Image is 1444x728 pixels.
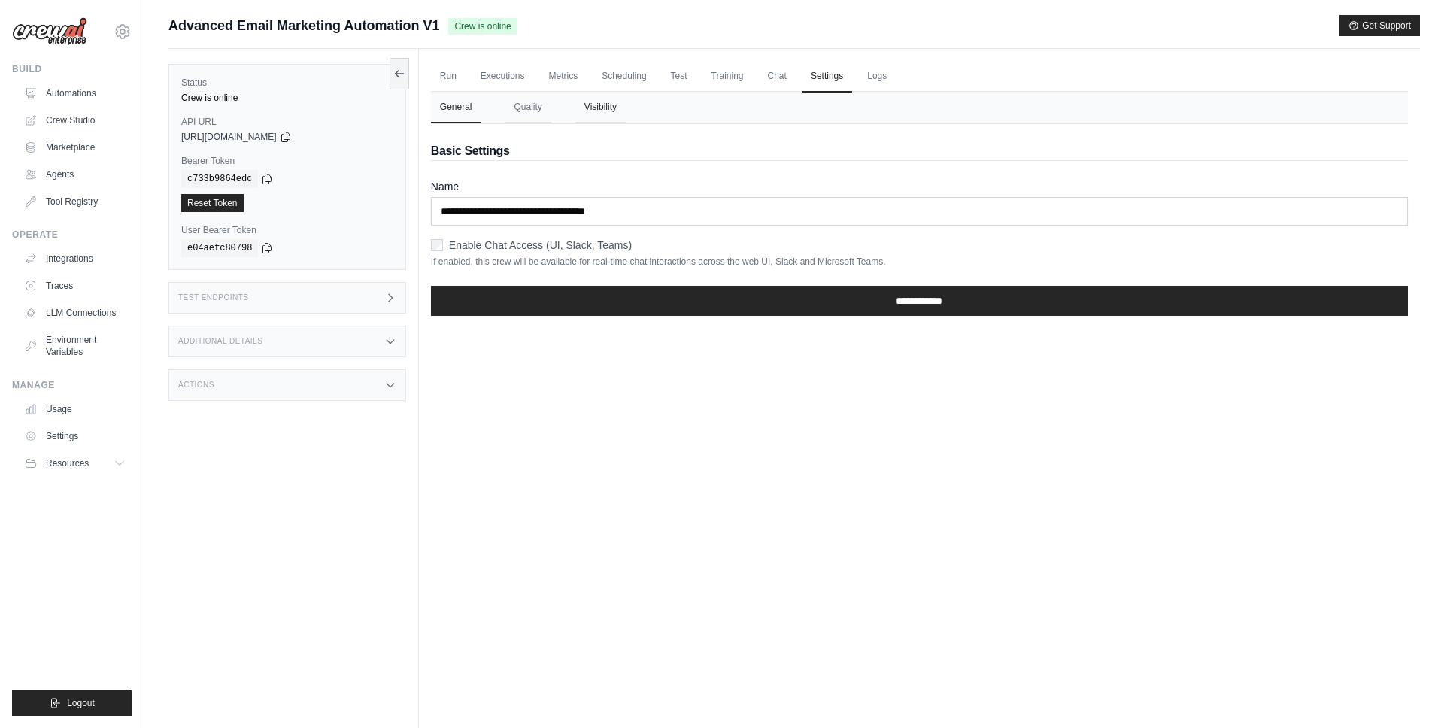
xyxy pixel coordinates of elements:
[1369,656,1444,728] iframe: Chat Widget
[18,108,132,132] a: Crew Studio
[18,301,132,325] a: LLM Connections
[181,116,393,128] label: API URL
[802,61,852,93] a: Settings
[431,92,481,123] button: General
[540,61,587,93] a: Metrics
[12,63,132,75] div: Build
[181,131,277,143] span: [URL][DOMAIN_NAME]
[18,81,132,105] a: Automations
[12,379,132,391] div: Manage
[431,256,1408,268] p: If enabled, this crew will be available for real-time chat interactions across the web UI, Slack ...
[431,92,1408,123] nav: Tabs
[505,92,551,123] button: Quality
[181,92,393,104] div: Crew is online
[759,61,796,93] a: Chat
[18,135,132,159] a: Marketplace
[67,697,95,709] span: Logout
[593,61,655,93] a: Scheduling
[18,274,132,298] a: Traces
[18,162,132,187] a: Agents
[12,229,132,241] div: Operate
[181,77,393,89] label: Status
[662,61,696,93] a: Test
[18,328,132,364] a: Environment Variables
[448,18,517,35] span: Crew is online
[18,451,132,475] button: Resources
[431,179,1408,194] label: Name
[472,61,534,93] a: Executions
[178,293,249,302] h3: Test Endpoints
[858,61,896,93] a: Logs
[18,424,132,448] a: Settings
[46,457,89,469] span: Resources
[18,247,132,271] a: Integrations
[181,170,258,188] code: c733b9864edc
[18,397,132,421] a: Usage
[181,194,244,212] a: Reset Token
[12,17,87,46] img: Logo
[12,690,132,716] button: Logout
[431,142,1408,160] h2: Basic Settings
[181,155,393,167] label: Bearer Token
[449,238,632,253] label: Enable Chat Access (UI, Slack, Teams)
[178,381,214,390] h3: Actions
[178,337,262,346] h3: Additional Details
[181,239,258,257] code: e04aefc80798
[181,224,393,236] label: User Bearer Token
[431,61,466,93] a: Run
[702,61,753,93] a: Training
[575,92,626,123] button: Visibility
[18,190,132,214] a: Tool Registry
[168,15,439,36] span: Advanced Email Marketing Automation V1
[1339,15,1420,36] button: Get Support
